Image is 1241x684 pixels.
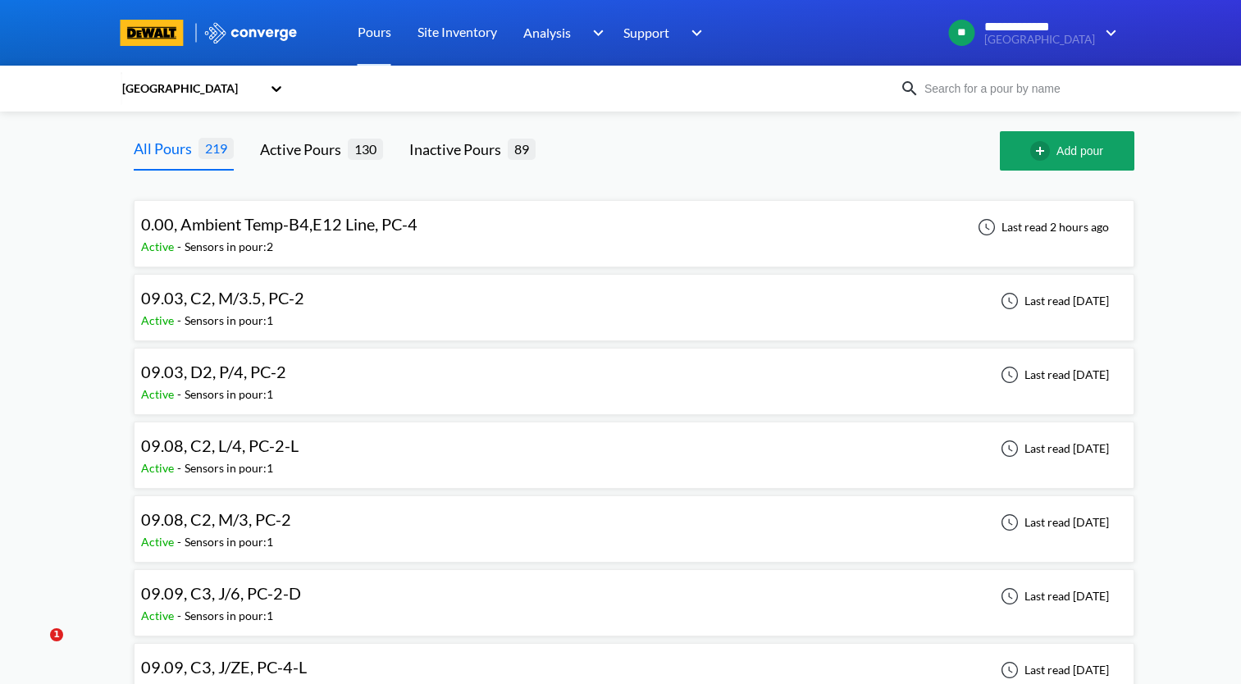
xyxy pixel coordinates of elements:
a: 09.08, C2, L/4, PC-2-LActive-Sensors in pour:1Last read [DATE] [134,440,1134,454]
img: downArrow.svg [681,23,707,43]
span: - [177,609,185,622]
img: logo_ewhite.svg [203,22,299,43]
span: 0.00, Ambient Temp-B4,E12 Line, PC-4 [141,214,417,234]
a: branding logo [121,20,203,46]
div: Sensors in pour: 1 [185,312,273,330]
span: 89 [508,139,536,159]
div: Sensors in pour: 1 [185,533,273,551]
span: - [177,239,185,253]
span: 09.03, D2, P/4, PC-2 [141,362,286,381]
div: Last read [DATE] [992,513,1114,532]
span: 09.03, C2, M/3.5, PC-2 [141,288,304,308]
a: 09.03, C2, M/3.5, PC-2Active-Sensors in pour:1Last read [DATE] [134,293,1134,307]
div: Last read [DATE] [992,439,1114,458]
span: Active [141,461,177,475]
span: - [177,387,185,401]
img: downArrow.svg [582,23,609,43]
span: Support [623,22,669,43]
div: Last read [DATE] [992,365,1114,385]
div: Last read [DATE] [992,291,1114,311]
img: add-circle-outline.svg [1030,141,1056,161]
span: 219 [198,138,234,158]
div: Sensors in pour: 1 [185,607,273,625]
span: [GEOGRAPHIC_DATA] [984,34,1095,46]
div: Last read [DATE] [992,660,1114,680]
a: 09.08, C2, M/3, PC-2Active-Sensors in pour:1Last read [DATE] [134,514,1134,528]
span: 09.08, C2, M/3, PC-2 [141,509,291,529]
div: All Pours [134,137,198,160]
img: branding logo [121,20,184,46]
span: 09.09, C3, J/6, PC-2-D [141,583,301,603]
div: Inactive Pours [409,138,508,161]
div: Sensors in pour: 2 [185,238,273,256]
img: icon-search.svg [900,79,919,98]
span: - [177,535,185,549]
span: Active [141,239,177,253]
iframe: Intercom live chat [16,628,56,668]
div: Sensors in pour: 1 [185,385,273,404]
span: Active [141,609,177,622]
a: 0.00, Ambient Temp-B4,E12 Line, PC-4Active-Sensors in pour:2Last read 2 hours ago [134,219,1134,233]
span: Analysis [523,22,571,43]
a: 09.09, C3, J/ZE, PC-4-LActive-Sensors in pour:1Last read [DATE] [134,662,1134,676]
span: - [177,461,185,475]
div: Last read 2 hours ago [969,217,1114,237]
span: Active [141,387,177,401]
img: downArrow.svg [1095,23,1121,43]
div: Last read [DATE] [992,586,1114,606]
span: 130 [348,139,383,159]
div: Sensors in pour: 1 [185,459,273,477]
span: Active [141,535,177,549]
button: Add pour [1000,131,1134,171]
a: 09.09, C3, J/6, PC-2-DActive-Sensors in pour:1Last read [DATE] [134,588,1134,602]
div: Active Pours [260,138,348,161]
span: Active [141,313,177,327]
div: [GEOGRAPHIC_DATA] [121,80,262,98]
a: 09.03, D2, P/4, PC-2Active-Sensors in pour:1Last read [DATE] [134,367,1134,381]
span: 09.09, C3, J/ZE, PC-4-L [141,657,307,677]
span: 1 [50,628,63,641]
span: 09.08, C2, L/4, PC-2-L [141,435,299,455]
input: Search for a pour by name [919,80,1118,98]
span: - [177,313,185,327]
